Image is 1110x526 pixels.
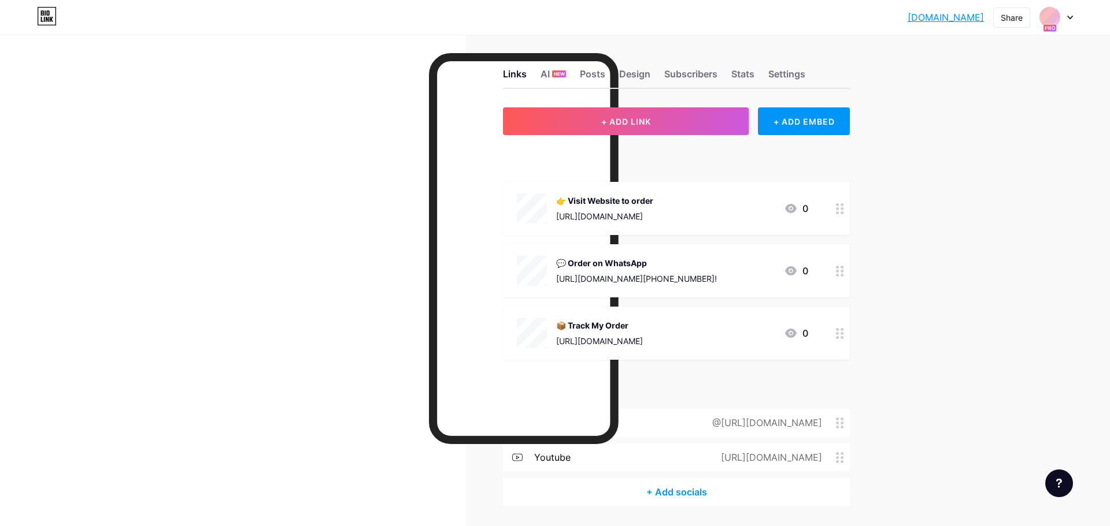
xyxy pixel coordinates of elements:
div: [URL][DOMAIN_NAME][PHONE_NUMBER]! [556,273,717,285]
div: [URL][DOMAIN_NAME] [556,335,643,347]
div: 0 [784,264,808,278]
div: 0 [784,326,808,340]
div: [URL][DOMAIN_NAME] [556,210,653,222]
span: + ADD LINK [601,117,651,126]
button: + ADD LINK [503,107,749,135]
div: Stats [731,67,754,88]
div: Share [1001,12,1023,24]
div: SOCIALS [503,387,850,400]
div: 📦 Track My Order [556,319,643,331]
div: @[URL][DOMAIN_NAME] [694,416,836,430]
div: [URL][DOMAIN_NAME] [702,450,836,464]
div: AI [541,67,566,88]
div: Posts [580,67,605,88]
div: Links [503,67,527,88]
div: Design [619,67,650,88]
div: 0 [784,202,808,215]
div: 💬 Order on WhatsApp [556,257,717,269]
span: NEW [554,70,565,77]
div: + ADD EMBED [758,107,850,135]
div: Subscribers [664,67,717,88]
div: youtube [534,450,571,464]
div: 👉 Visit Website to order [556,195,653,207]
a: [DOMAIN_NAME] [908,10,984,24]
div: Settings [768,67,805,88]
div: + Add socials [503,478,850,506]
